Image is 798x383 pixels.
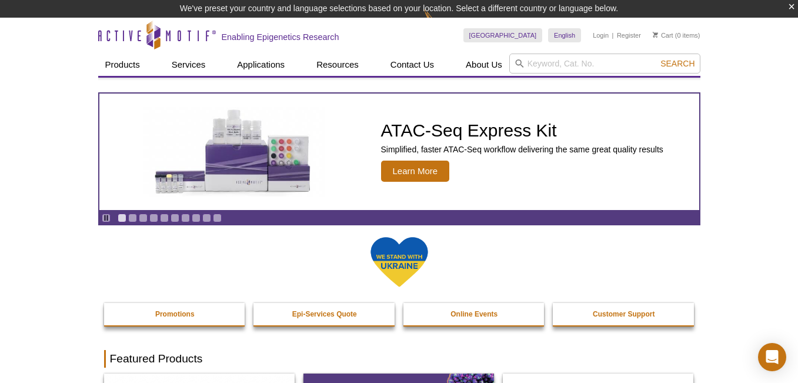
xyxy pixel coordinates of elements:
li: (0 items) [653,28,700,42]
a: Services [165,54,213,76]
a: English [548,28,581,42]
a: Go to slide 4 [149,214,158,222]
a: Go to slide 6 [171,214,179,222]
button: Search [657,58,698,69]
strong: Promotions [155,310,195,318]
article: ATAC-Seq Express Kit [99,94,699,210]
p: Simplified, faster ATAC-Seq workflow delivering the same great quality results [381,144,663,155]
a: Online Events [403,303,546,325]
a: Toggle autoplay [102,214,111,222]
a: Go to slide 10 [213,214,222,222]
div: Open Intercom Messenger [758,343,786,371]
a: Go to slide 3 [139,214,148,222]
img: Change Here [424,9,455,36]
span: Search [660,59,695,68]
strong: Epi-Services Quote [292,310,357,318]
a: Promotions [104,303,246,325]
a: Go to slide 9 [202,214,211,222]
img: ATAC-Seq Express Kit [137,107,331,197]
a: ATAC-Seq Express Kit ATAC-Seq Express Kit Simplified, faster ATAC-Seq workflow delivering the sam... [99,94,699,210]
a: Contact Us [383,54,441,76]
a: Go to slide 8 [192,214,201,222]
span: Learn More [381,161,450,182]
a: [GEOGRAPHIC_DATA] [463,28,543,42]
a: Go to slide 1 [118,214,126,222]
a: Epi-Services Quote [253,303,396,325]
a: Cart [653,31,673,39]
input: Keyword, Cat. No. [509,54,700,74]
a: Products [98,54,147,76]
strong: Online Events [450,310,498,318]
img: We Stand With Ukraine [370,236,429,288]
a: Customer Support [553,303,695,325]
h2: Featured Products [104,350,695,368]
a: Register [617,31,641,39]
a: Go to slide 7 [181,214,190,222]
a: About Us [459,54,509,76]
a: Login [593,31,609,39]
a: Go to slide 5 [160,214,169,222]
a: Resources [309,54,366,76]
h2: Enabling Epigenetics Research [222,32,339,42]
li: | [612,28,614,42]
strong: Customer Support [593,310,655,318]
a: Go to slide 2 [128,214,137,222]
h2: ATAC-Seq Express Kit [381,122,663,139]
img: Your Cart [653,32,658,38]
a: Applications [230,54,292,76]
